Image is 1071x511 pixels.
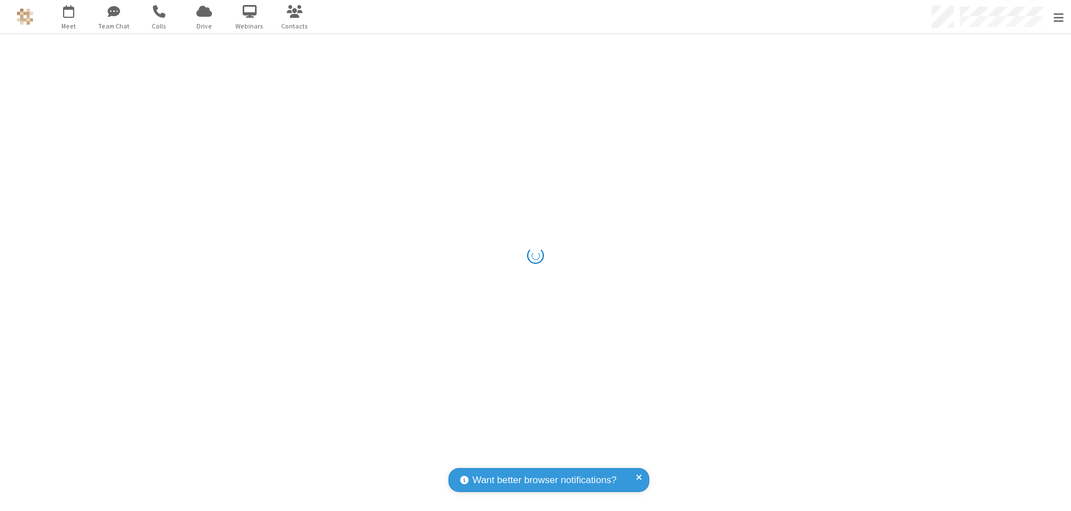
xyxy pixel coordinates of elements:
span: Webinars [229,21,271,31]
span: Meet [48,21,90,31]
span: Contacts [274,21,316,31]
img: QA Selenium DO NOT DELETE OR CHANGE [17,8,33,25]
span: Team Chat [93,21,135,31]
span: Want better browser notifications? [472,473,616,488]
span: Drive [184,21,225,31]
span: Calls [138,21,180,31]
